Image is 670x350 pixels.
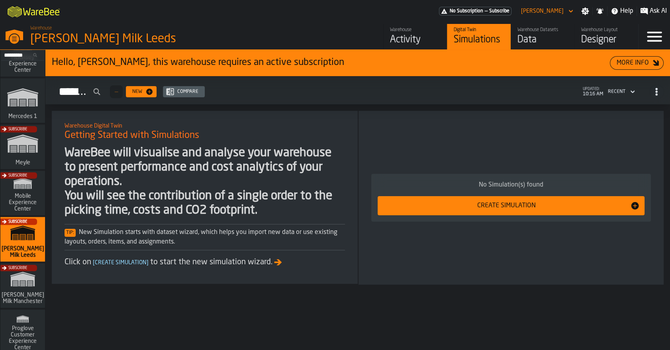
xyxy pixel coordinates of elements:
a: link-to-/wh/i/9ddcc54a-0a13-4fa4-8169-7a9b979f5f30/simulations [447,24,511,49]
label: button-toggle-Notifications [593,7,607,15]
span: Help [620,6,633,16]
div: ItemListCard- [45,50,670,76]
span: Getting Started with Simulations [65,129,199,142]
h2: Sub Title [65,121,345,129]
span: — [115,89,118,94]
span: — [485,8,488,14]
span: Warehouse [30,26,52,31]
span: Create Simulation [91,260,150,265]
div: DropdownMenuValue-Sebastian Petruch Petruch [521,8,564,14]
button: button-More Info [610,56,664,70]
div: Warehouse Layout [581,27,632,33]
a: link-to-/wh/i/a559492c-8db7-4f96-b4fe-6fc1bd76401c/simulations [0,124,45,171]
span: Tip: [65,229,76,237]
label: button-toggle-Ask AI [637,6,670,16]
span: 10:16 AM [583,91,603,97]
div: Click on to start the new simulation wizard. [65,257,345,268]
span: Subscribe [8,173,27,178]
a: link-to-/wh/i/99265d59-bd42-4a33-a5fd-483dee362034/simulations [0,32,45,78]
div: Warehouse [390,27,441,33]
div: Designer [581,33,632,46]
div: New Simulation starts with dataset wizard, which helps you import new data or use existing layout... [65,228,345,247]
a: link-to-/wh/i/cb11a009-84d7-4d5a-887e-1404102f8323/simulations [0,171,45,217]
button: button-Create Simulation [378,196,645,215]
div: Activity [390,33,441,46]
span: Mercedes 1 [7,113,39,120]
button: button-Compare [163,86,205,97]
div: DropdownMenuValue-4 [605,87,637,96]
a: link-to-/wh/i/9ddcc54a-0a13-4fa4-8169-7a9b979f5f30/simulations [0,217,45,263]
div: ItemListCard- [359,111,664,285]
h2: button-Simulations [45,76,670,104]
div: ButtonLoadMore-Load More-Prev-First-Last [107,85,126,98]
span: ] [147,260,149,265]
span: Ask AI [650,6,667,16]
div: Hello, [PERSON_NAME], this warehouse requires an active subscription [52,56,610,69]
label: button-toggle-Settings [578,7,592,15]
div: DropdownMenuValue-4 [608,89,625,94]
div: Compare [174,89,202,94]
label: button-toggle-Help [607,6,637,16]
div: title-Getting Started with Simulations [58,117,351,146]
a: link-to-/wh/i/9ddcc54a-0a13-4fa4-8169-7a9b979f5f30/feed/ [383,24,447,49]
div: Create Simulation [382,201,630,210]
span: [ [93,260,95,265]
span: Subscribe [8,127,27,132]
div: WareBee will visualise and analyse your warehouse to present performance and cost analytics of yo... [65,146,345,218]
div: Simulations [454,33,504,46]
div: ItemListCard- [52,111,358,284]
div: Warehouse Datasets [517,27,568,33]
a: link-to-/wh/i/b09612b5-e9f1-4a3a-b0a4-784729d61419/simulations [0,263,45,309]
div: DropdownMenuValue-Sebastian Petruch Petruch [518,6,575,16]
span: No Subscription [450,8,483,14]
a: link-to-/wh/i/9ddcc54a-0a13-4fa4-8169-7a9b979f5f30/designer [574,24,638,49]
label: button-toggle-Menu [639,24,670,49]
a: link-to-/wh/i/a24a3e22-db74-4543-ba93-f633e23cdb4e/simulations [0,78,45,124]
div: Digital Twin [454,27,504,33]
span: Subscribe [8,266,27,270]
div: Data [517,33,568,46]
div: More Info [613,58,652,68]
a: link-to-/wh/i/9ddcc54a-0a13-4fa4-8169-7a9b979f5f30/data [511,24,574,49]
a: link-to-/wh/i/9ddcc54a-0a13-4fa4-8169-7a9b979f5f30/pricing/ [439,7,511,16]
span: Subscribe [8,220,27,224]
div: [PERSON_NAME] Milk Leeds [30,32,245,46]
div: Menu Subscription [439,7,511,16]
div: No Simulation(s) found [378,180,645,190]
span: Subscribe [489,8,509,14]
div: New [129,89,145,94]
button: button-New [126,86,157,97]
span: updated: [583,87,603,91]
